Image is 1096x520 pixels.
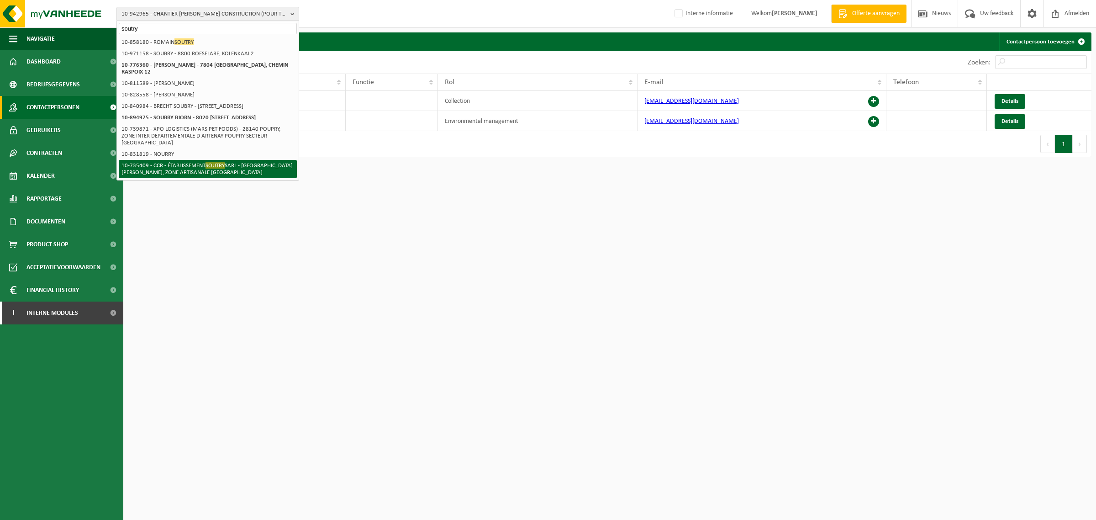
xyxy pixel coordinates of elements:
[119,149,297,160] li: 10-831819 - NOURRY
[26,142,62,164] span: Contracten
[119,101,297,112] li: 10-840984 - BRECHT SOUBRY - [STREET_ADDRESS]
[9,302,17,324] span: I
[119,89,297,101] li: 10-828558 - [PERSON_NAME]
[119,78,297,89] li: 10-811589 - [PERSON_NAME]
[26,187,62,210] span: Rapportage
[205,162,225,169] span: SOUTRY
[968,59,991,66] label: Zoeken:
[119,37,297,48] li: 10-858180 - ROMAIN
[26,233,68,256] span: Product Shop
[119,23,297,34] input: Zoeken naar gekoppelde vestigingen
[644,98,739,105] a: [EMAIL_ADDRESS][DOMAIN_NAME]
[673,7,733,21] label: Interne informatie
[26,73,80,96] span: Bedrijfsgegevens
[26,256,100,279] span: Acceptatievoorwaarden
[353,79,374,86] span: Functie
[438,91,638,111] td: Collection
[1001,98,1018,104] span: Details
[26,279,79,302] span: Financial History
[445,79,454,86] span: Rol
[831,5,906,23] a: Offerte aanvragen
[772,10,817,17] strong: [PERSON_NAME]
[121,7,287,21] span: 10-942965 - CHANTIER [PERSON_NAME] CONSTRUCTION (POUR THEYS) - [GEOGRAPHIC_DATA][PERSON_NAME], [G...
[26,96,79,119] span: Contactpersonen
[995,94,1025,109] a: Details
[893,79,919,86] span: Telefoon
[119,48,297,59] li: 10-971158 - SOUBRY - 8800 ROESELARE, KOLENKAAI 2
[26,119,61,142] span: Gebruikers
[644,79,664,86] span: E-mail
[1073,135,1087,153] button: Next
[995,114,1025,129] a: Details
[26,27,55,50] span: Navigatie
[119,160,297,178] li: 10-735409 - CCR - ÉTABLISSEMENT SARL - [GEOGRAPHIC_DATA][PERSON_NAME], ZONE ARTISANALE [GEOGRAPHI...
[174,38,194,45] span: SOUTRY
[121,115,256,121] strong: 10-894975 - SOUBRY BJORN - 8020 [STREET_ADDRESS]
[1055,135,1073,153] button: 1
[26,164,55,187] span: Kalender
[1040,135,1055,153] button: Previous
[1001,118,1018,124] span: Details
[644,118,739,125] a: [EMAIL_ADDRESS][DOMAIN_NAME]
[26,50,61,73] span: Dashboard
[116,7,299,21] button: 10-942965 - CHANTIER [PERSON_NAME] CONSTRUCTION (POUR THEYS) - [GEOGRAPHIC_DATA][PERSON_NAME], [G...
[119,123,297,149] li: 10-739871 - XPO LOGISTICS (MARS PET FOODS) - 28140 POUPRY, ZONE INTER DEPARTEMENTALE D ARTENAY PO...
[438,111,638,131] td: Environmental management
[121,62,289,75] strong: 10-776360 - [PERSON_NAME] - 7804 [GEOGRAPHIC_DATA], CHEMIN RASPOIX 12
[26,210,65,233] span: Documenten
[26,302,78,324] span: Interne modules
[850,9,902,18] span: Offerte aanvragen
[999,32,1091,51] a: Contactpersoon toevoegen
